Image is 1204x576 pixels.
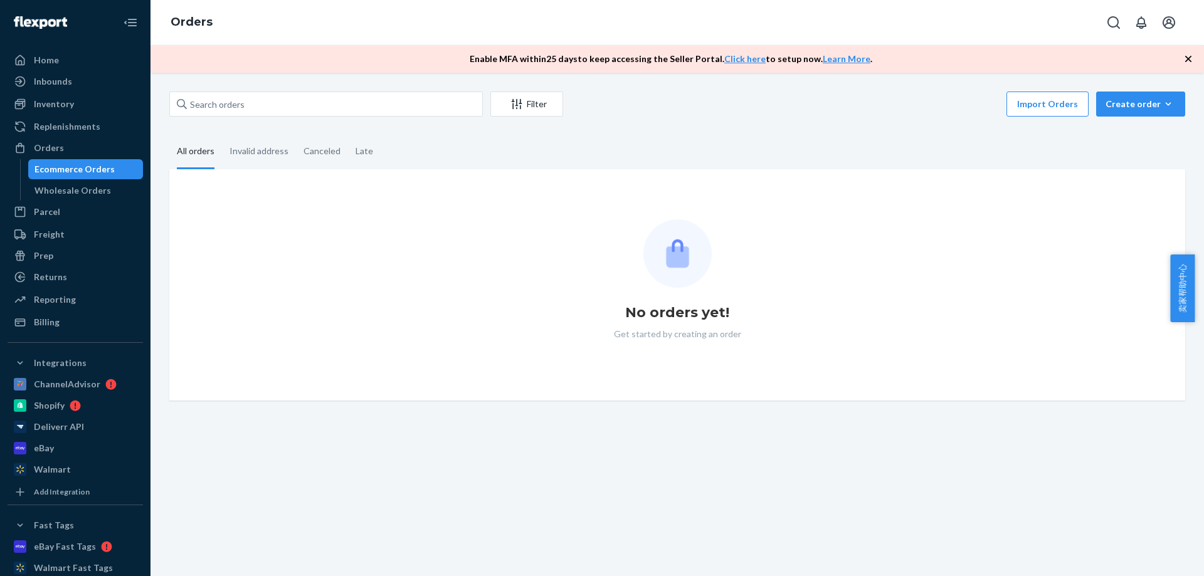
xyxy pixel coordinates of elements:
a: Returns [8,267,143,287]
a: Inventory [8,94,143,114]
a: Prep [8,246,143,266]
div: ChannelAdvisor [34,378,100,390]
div: Filter [491,98,562,110]
button: Close Navigation [118,10,143,35]
a: eBay Fast Tags [8,537,143,557]
img: Empty list [643,219,712,288]
a: Inbounds [8,71,143,92]
div: Inbounds [34,75,72,88]
ol: breadcrumbs [161,4,223,41]
div: eBay Fast Tags [34,540,96,553]
a: Wholesale Orders [28,181,144,201]
a: Click here [724,53,766,64]
a: Replenishments [8,117,143,137]
button: Filter [490,92,563,117]
a: Learn More [823,53,870,64]
div: Home [34,54,59,66]
button: Open Search Box [1101,10,1126,35]
div: Walmart [34,463,71,476]
div: Shopify [34,399,65,412]
a: eBay [8,438,143,458]
div: eBay [34,442,54,454]
a: Add Integration [8,484,143,500]
div: Walmart Fast Tags [34,562,113,574]
a: Ecommerce Orders [28,159,144,179]
div: Replenishments [34,120,100,133]
div: Inventory [34,98,74,110]
div: Freight [34,228,65,241]
div: Late [356,135,373,167]
a: Freight [8,224,143,244]
div: Parcel [34,206,60,218]
a: Parcel [8,202,143,222]
div: Ecommerce Orders [34,163,115,175]
button: Open account menu [1156,10,1181,35]
a: Home [8,50,143,70]
button: Create order [1096,92,1185,117]
a: Deliverr API [8,417,143,437]
div: Billing [34,316,60,328]
button: 卖家帮助中心 [1170,254,1195,322]
div: Invalid address [230,135,288,167]
h1: No orders yet! [625,303,729,323]
p: Get started by creating an order [614,328,741,340]
a: Orders [171,15,213,29]
div: Add Integration [34,486,90,497]
div: Prep [34,249,53,262]
button: Open notifications [1129,10,1154,35]
input: Search orders [169,92,483,117]
button: Integrations [8,353,143,373]
div: Wholesale Orders [34,184,111,197]
a: ChannelAdvisor [8,374,143,394]
div: All orders [177,135,214,169]
div: Reporting [34,293,76,306]
a: Walmart [8,459,143,479]
img: Flexport logo [14,16,67,29]
button: Import Orders [1006,92,1089,117]
div: Orders [34,142,64,154]
button: Fast Tags [8,515,143,535]
a: Reporting [8,290,143,310]
a: Shopify [8,395,143,416]
p: Enable MFA within 25 days to keep accessing the Seller Portal. to setup now. . [470,53,872,65]
a: Billing [8,312,143,332]
div: Create order [1106,98,1176,110]
div: Integrations [34,357,87,369]
div: Returns [34,271,67,283]
div: Fast Tags [34,519,74,531]
a: Orders [8,138,143,158]
div: Canceled [304,135,341,167]
div: Deliverr API [34,421,84,433]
